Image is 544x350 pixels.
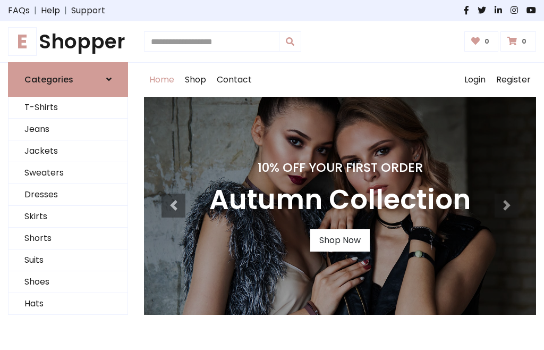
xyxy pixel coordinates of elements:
a: Skirts [8,206,127,228]
h3: Autumn Collection [209,184,471,216]
a: Jeans [8,119,127,140]
a: Shop [180,63,211,97]
a: Login [459,63,491,97]
a: Home [144,63,180,97]
a: Help [41,4,60,17]
a: Register [491,63,536,97]
a: Hats [8,293,127,315]
a: Contact [211,63,257,97]
a: Suits [8,249,127,271]
span: 0 [519,37,529,46]
a: 0 [500,31,536,52]
span: | [60,4,71,17]
a: Dresses [8,184,127,206]
span: E [8,27,37,56]
span: 0 [482,37,492,46]
a: Shoes [8,271,127,293]
a: Shop Now [310,229,370,252]
h1: Shopper [8,30,128,54]
h4: 10% Off Your First Order [209,160,471,175]
a: EShopper [8,30,128,54]
a: FAQs [8,4,30,17]
a: Shorts [8,228,127,249]
a: Categories [8,62,128,97]
a: Support [71,4,105,17]
span: | [30,4,41,17]
a: 0 [464,31,499,52]
h6: Categories [24,74,73,85]
a: Jackets [8,140,127,162]
a: T-Shirts [8,97,127,119]
a: Sweaters [8,162,127,184]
